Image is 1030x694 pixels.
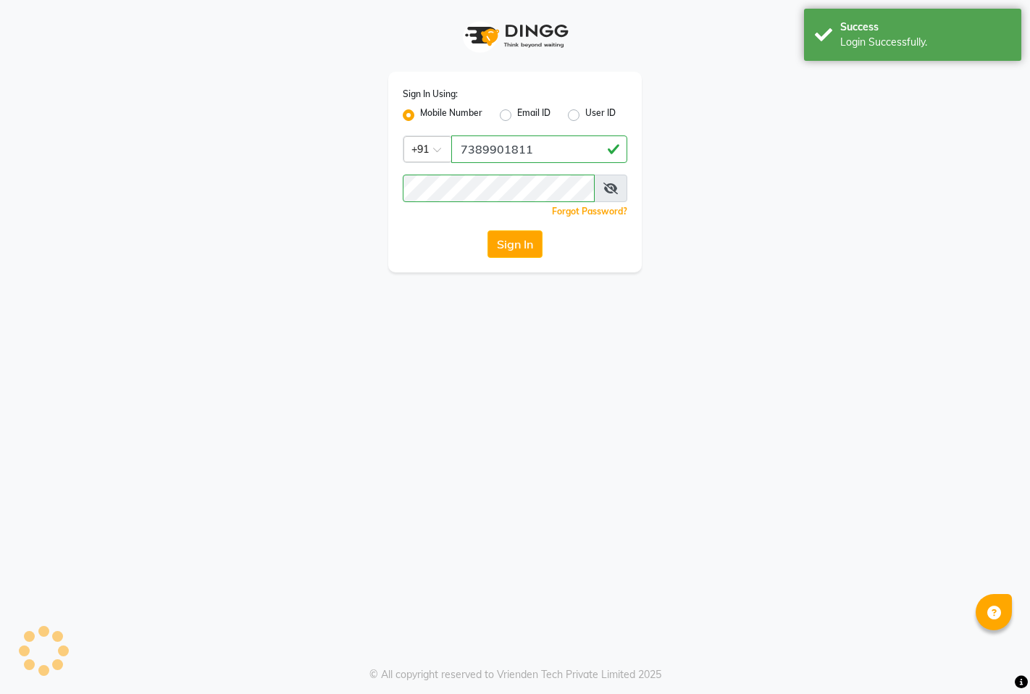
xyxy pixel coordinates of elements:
[451,135,627,163] input: Username
[517,106,550,124] label: Email ID
[487,230,543,258] button: Sign In
[457,14,573,57] img: logo1.svg
[840,20,1010,35] div: Success
[403,88,458,101] label: Sign In Using:
[420,106,482,124] label: Mobile Number
[585,106,616,124] label: User ID
[403,175,595,202] input: Username
[552,206,627,217] a: Forgot Password?
[969,636,1016,680] iframe: chat widget
[840,35,1010,50] div: Login Successfully.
